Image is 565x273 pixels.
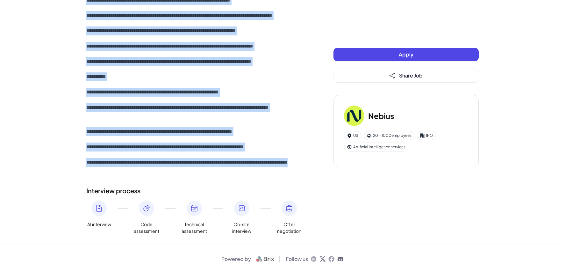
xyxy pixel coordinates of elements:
[368,110,394,122] h3: Nebius
[254,255,277,263] img: logo
[333,69,479,82] button: Share Job
[364,131,414,140] div: 201-1000 employees
[333,48,479,61] button: Apply
[86,186,308,196] h2: Interview process
[221,255,251,263] span: Powered by
[276,221,302,234] span: Offer negotiation
[229,221,254,234] span: On-site interview
[399,72,423,79] span: Share Job
[134,221,159,234] span: Code assessment
[399,51,413,58] span: Apply
[87,221,111,228] span: AI interview
[182,221,207,234] span: Technical assessment
[286,255,308,263] span: Follow us
[344,131,361,140] div: US
[344,106,364,126] img: Ne
[344,143,408,151] div: Artificial intelligence services
[417,131,436,140] div: IPO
